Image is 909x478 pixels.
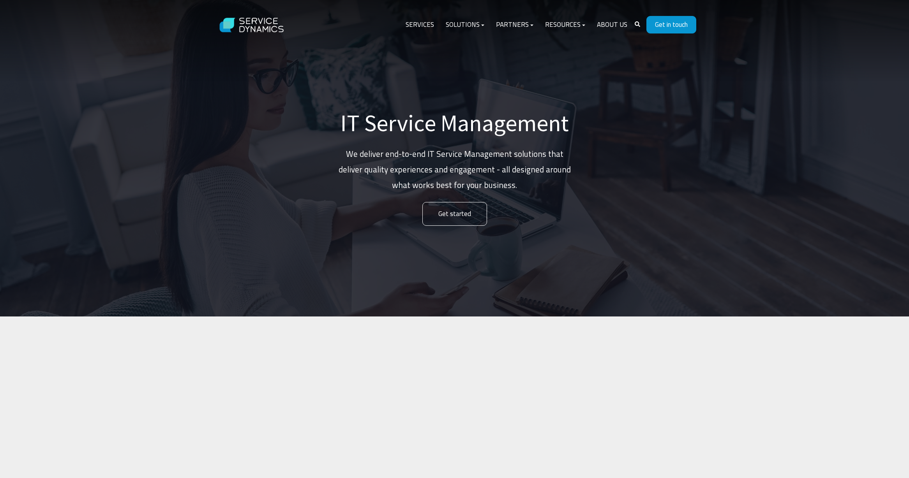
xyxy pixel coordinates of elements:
p: We deliver end-to-end IT Service Management solutions that deliver quality experiences and engage... [338,146,572,193]
a: Solutions [440,16,490,34]
a: Resources [539,16,591,34]
a: Partners [490,16,539,34]
h1: IT Service Management [338,109,572,137]
a: Get started [422,202,487,226]
a: Get in touch [646,16,696,33]
div: Navigation Menu [400,16,633,34]
img: Service Dynamics Logo - White [213,10,291,40]
a: Services [400,16,440,34]
a: About Us [591,16,633,34]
